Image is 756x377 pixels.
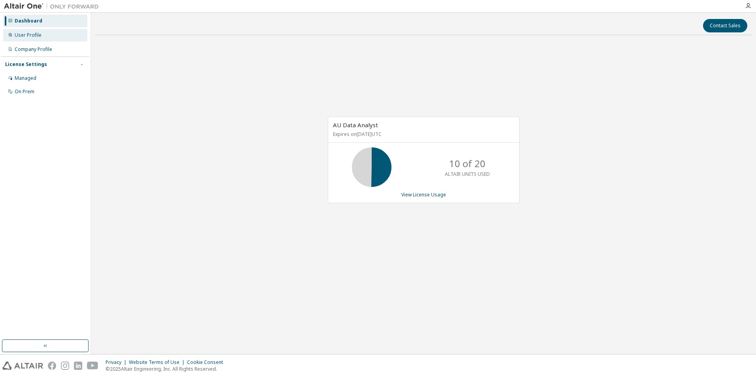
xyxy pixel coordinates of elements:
[15,75,36,81] div: Managed
[106,366,228,372] p: © 2025 Altair Engineering, Inc. All Rights Reserved.
[106,359,129,366] div: Privacy
[48,362,56,370] img: facebook.svg
[703,19,747,32] button: Contact Sales
[15,18,42,24] div: Dashboard
[333,121,378,129] span: AU Data Analyst
[5,61,47,68] div: License Settings
[61,362,69,370] img: instagram.svg
[129,359,187,366] div: Website Terms of Use
[2,362,43,370] img: altair_logo.svg
[449,157,486,170] p: 10 of 20
[15,89,34,95] div: On Prem
[401,191,446,198] a: View License Usage
[87,362,98,370] img: youtube.svg
[74,362,82,370] img: linkedin.svg
[445,171,490,177] p: ALTAIR UNITS USED
[15,32,42,38] div: User Profile
[187,359,228,366] div: Cookie Consent
[333,131,512,138] p: Expires on [DATE] UTC
[15,46,52,53] div: Company Profile
[4,2,103,10] img: Altair One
